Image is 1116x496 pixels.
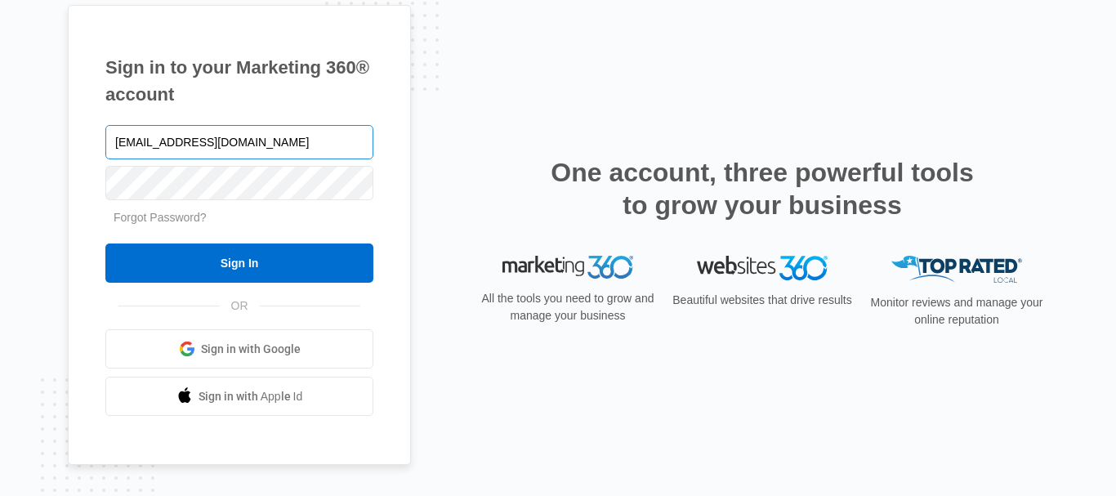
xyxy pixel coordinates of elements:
a: Forgot Password? [114,211,207,224]
span: Sign in with Apple Id [199,388,303,405]
p: All the tools you need to grow and manage your business [476,290,659,324]
a: Sign in with Google [105,329,373,369]
a: Sign in with Apple Id [105,377,373,416]
h2: One account, three powerful tools to grow your business [546,156,979,221]
p: Beautiful websites that drive results [671,292,854,309]
img: Marketing 360 [502,256,633,279]
h1: Sign in to your Marketing 360® account [105,54,373,108]
input: Sign In [105,244,373,283]
img: Top Rated Local [891,256,1022,283]
input: Email [105,125,373,159]
p: Monitor reviews and manage your online reputation [865,294,1048,328]
span: OR [220,297,260,315]
span: Sign in with Google [201,341,301,358]
img: Websites 360 [697,256,828,279]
